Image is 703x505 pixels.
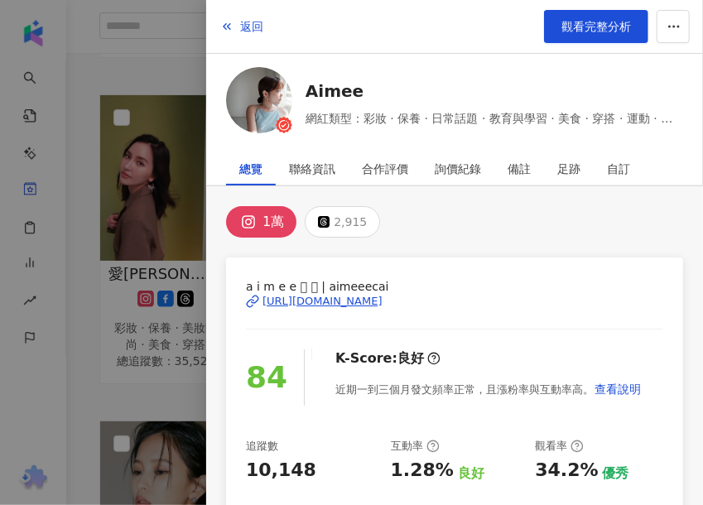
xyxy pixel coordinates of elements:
[246,439,278,454] div: 追蹤數
[246,277,663,296] span: a i m e e 𓇢 𓇣 | aimeeecai
[305,206,380,238] button: 2,915
[289,152,335,185] div: 聯絡資訊
[508,152,531,185] div: 備註
[561,20,631,33] span: 觀看完整分析
[595,382,641,396] span: 查看說明
[246,458,316,483] div: 10,148
[535,439,584,454] div: 觀看率
[226,67,292,139] a: KOL Avatar
[362,152,408,185] div: 合作評價
[240,20,263,33] span: 返回
[335,349,441,368] div: K-Score :
[306,79,683,103] a: Aimee
[458,464,484,483] div: 良好
[262,210,284,233] div: 1萬
[306,109,683,127] span: 網紅類型：彩妝 · 保養 · 日常話題 · 教育與學習 · 美食 · 穿搭 · 運動 · 旅遊
[391,458,454,483] div: 1.28%
[535,458,598,483] div: 34.2%
[594,373,642,406] button: 查看說明
[219,10,264,43] button: 返回
[262,294,383,309] div: [URL][DOMAIN_NAME]
[246,294,663,309] a: [URL][DOMAIN_NAME]
[435,152,481,185] div: 詢價紀錄
[557,152,580,185] div: 足跡
[607,152,630,185] div: 自訂
[226,206,296,238] button: 1萬
[334,210,367,233] div: 2,915
[391,439,440,454] div: 互動率
[335,373,642,406] div: 近期一到三個月發文頻率正常，且漲粉率與互動率高。
[397,349,424,368] div: 良好
[239,152,262,185] div: 總覽
[226,67,292,133] img: KOL Avatar
[246,354,287,402] div: 84
[603,464,629,483] div: 優秀
[544,10,648,43] a: 觀看完整分析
